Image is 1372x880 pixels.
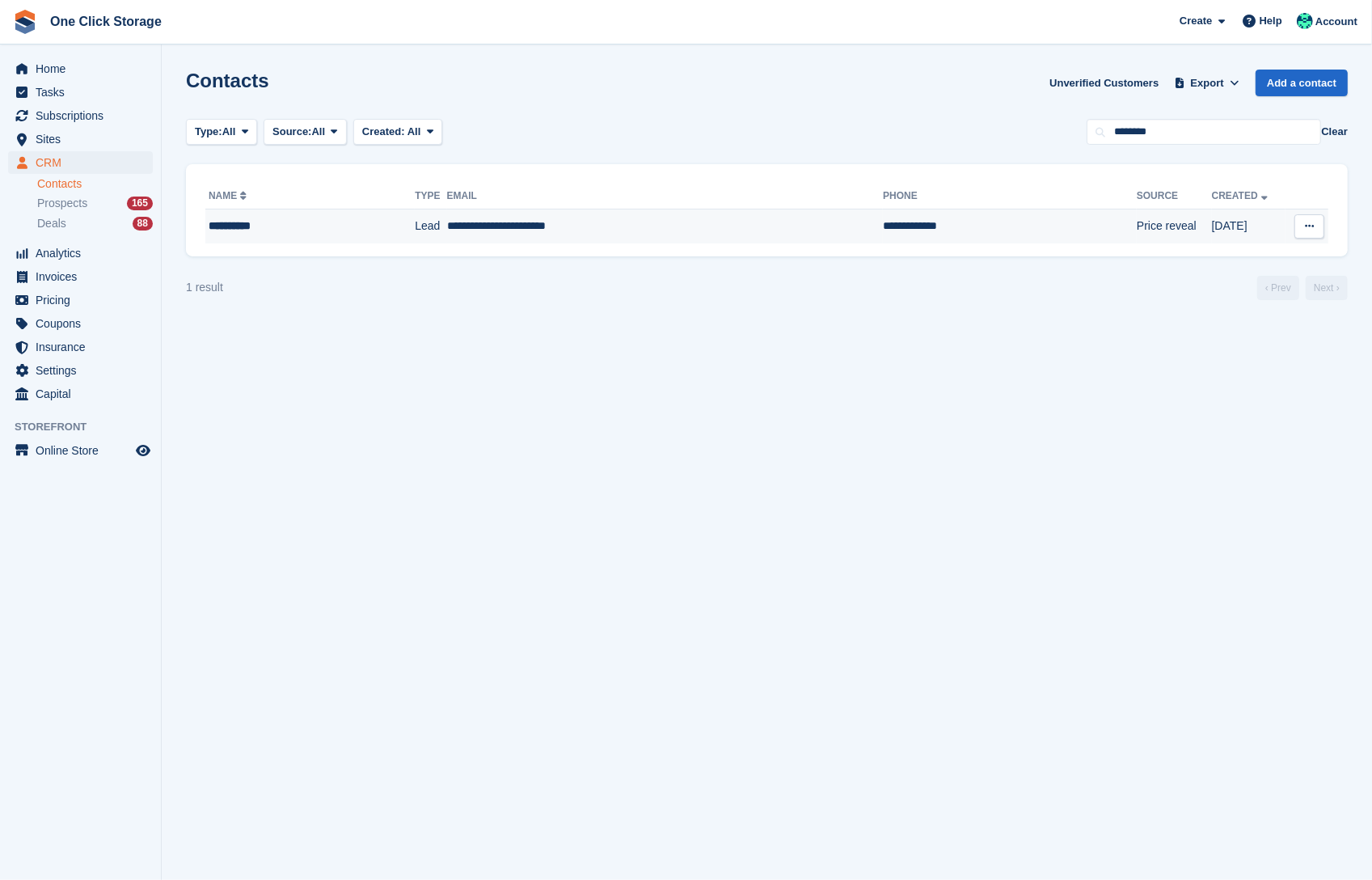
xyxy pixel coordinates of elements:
span: Created: [362,125,405,137]
span: Settings [36,359,133,382]
a: Name [209,190,250,201]
a: menu [8,359,153,382]
span: Deals [37,216,66,231]
a: menu [8,57,153,80]
h1: Contacts [186,70,269,91]
a: menu [8,128,153,150]
a: menu [8,242,153,264]
a: menu [8,312,153,335]
span: Account [1315,14,1357,30]
span: Analytics [36,242,133,264]
span: Subscriptions [36,104,133,127]
a: menu [8,336,153,358]
div: 1 result [186,279,223,296]
span: All [222,124,236,140]
span: Create [1180,13,1212,29]
a: menu [8,151,153,174]
a: Preview store [133,441,153,460]
span: All [407,125,421,137]
span: Coupons [36,312,133,335]
a: Contacts [37,176,153,192]
span: Capital [36,383,133,405]
button: Source: All [264,119,347,146]
a: menu [8,104,153,127]
button: Created: All [353,119,442,146]
th: Phone [883,184,1137,209]
a: One Click Storage [44,8,168,35]
a: Created [1212,190,1271,201]
span: Pricing [36,289,133,311]
span: Sites [36,128,133,150]
span: Help [1260,13,1282,29]
button: Export [1171,70,1243,96]
th: Source [1137,184,1212,209]
a: Unverified Customers [1043,70,1165,96]
td: Lead [415,209,446,243]
span: Tasks [36,81,133,104]
span: Home [36,57,133,80]
span: Online Store [36,439,133,462]
a: Previous [1257,276,1299,300]
span: Type: [195,124,222,140]
th: Email [447,184,884,209]
img: Katy Forster [1297,13,1313,29]
img: stora-icon-8386f47178a22dfd0bd8f6a31ec36ba5ce8667c1dd55bd0f319d3a0aa187defe.svg [13,10,37,34]
span: Storefront [15,419,161,435]
span: Prospects [37,196,87,211]
span: Insurance [36,336,133,358]
td: [DATE] [1212,209,1286,243]
div: 165 [127,197,153,210]
a: Next [1306,276,1348,300]
a: menu [8,81,153,104]
button: Type: All [186,119,257,146]
a: menu [8,265,153,288]
a: Add a contact [1256,70,1348,96]
a: menu [8,289,153,311]
nav: Page [1254,276,1351,300]
span: Export [1191,75,1224,91]
a: menu [8,439,153,462]
button: Clear [1321,124,1348,140]
span: All [312,124,326,140]
td: Price reveal [1137,209,1212,243]
span: Invoices [36,265,133,288]
span: Source: [272,124,311,140]
th: Type [415,184,446,209]
div: 88 [133,217,153,231]
a: Prospects 165 [37,195,153,212]
a: menu [8,383,153,405]
span: CRM [36,151,133,174]
a: Deals 88 [37,215,153,232]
